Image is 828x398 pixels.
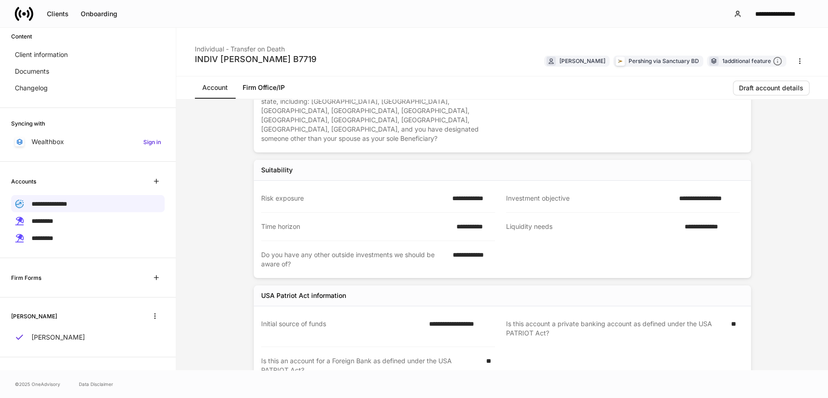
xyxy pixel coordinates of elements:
[261,250,447,269] div: Do you have any other outside investments we should be aware of?
[11,80,165,96] a: Changelog
[143,138,161,146] h6: Sign in
[11,46,165,63] a: Client information
[81,11,117,17] div: Onboarding
[235,76,292,99] a: Firm Office/IP
[11,329,165,346] a: [PERSON_NAME]
[559,57,605,65] div: [PERSON_NAME]
[11,273,41,282] h6: Firm Forms
[739,85,803,91] div: Draft account details
[261,222,451,231] div: Time horizon
[15,67,49,76] p: Documents
[79,380,113,388] a: Data Disclaimer
[41,6,75,21] button: Clients
[11,312,57,321] h6: [PERSON_NAME]
[15,380,60,388] span: © 2025 OneAdvisory
[261,194,447,203] div: Risk exposure
[15,83,48,93] p: Changelog
[195,76,235,99] a: Account
[11,63,165,80] a: Documents
[11,177,36,186] h6: Accounts
[11,32,32,41] h6: Content
[722,57,782,66] div: 1 additional feature
[195,54,316,65] div: INDIV [PERSON_NAME] B7719
[75,6,123,21] button: Onboarding
[11,119,45,128] h6: Syncing with
[11,133,165,150] a: WealthboxSign in
[15,50,68,59] p: Client information
[261,319,424,337] div: Initial source of funds
[261,291,346,300] div: USA Patriot Act information
[733,81,809,95] button: Draft account details
[261,356,481,375] div: Is this an account for a Foreign Bank as defined under the USA PATRIOT Act?
[261,88,481,143] div: Are you married, residing in a community property or marital property state, including: [GEOGRAPH...
[506,222,679,232] div: Liquidity needs
[32,137,64,146] p: Wealthbox
[47,11,69,17] div: Clients
[506,319,725,338] div: Is this account a private banking account as defined under the USA PATRIOT Act?
[629,57,699,65] div: Pershing via Sanctuary BD
[261,165,293,175] div: Suitability
[506,194,674,203] div: Investment objective
[195,39,316,54] div: Individual - Transfer on Death
[32,333,85,342] p: [PERSON_NAME]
